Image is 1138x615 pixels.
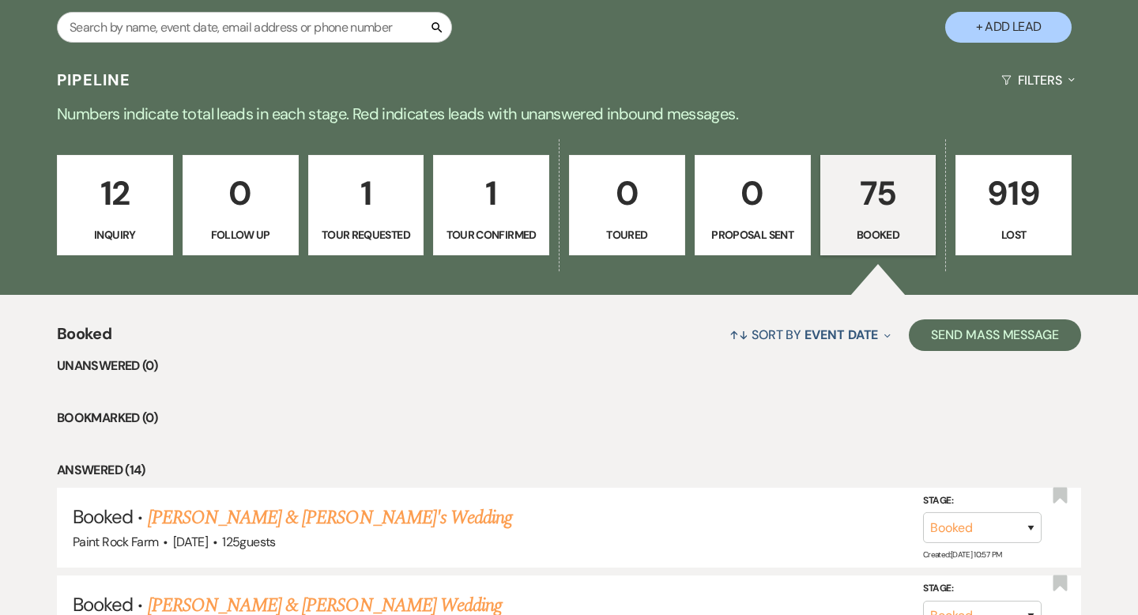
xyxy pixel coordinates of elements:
[318,226,414,243] p: Tour Requested
[579,226,675,243] p: Toured
[222,534,275,550] span: 125 guests
[966,226,1061,243] p: Lost
[57,155,173,256] a: 12Inquiry
[705,167,801,220] p: 0
[443,226,539,243] p: Tour Confirmed
[173,534,208,550] span: [DATE]
[183,155,299,256] a: 0Follow Up
[966,167,1061,220] p: 919
[57,12,452,43] input: Search by name, event date, email address or phone number
[705,226,801,243] p: Proposal Sent
[995,59,1081,101] button: Filters
[923,549,1001,560] span: Created: [DATE] 10:57 PM
[57,408,1081,428] li: Bookmarked (0)
[57,460,1081,481] li: Answered (14)
[820,155,936,256] a: 75Booked
[955,155,1072,256] a: 919Lost
[695,155,811,256] a: 0Proposal Sent
[923,492,1042,510] label: Stage:
[831,167,926,220] p: 75
[57,322,111,356] span: Booked
[433,155,549,256] a: 1Tour Confirmed
[569,155,685,256] a: 0Toured
[73,504,133,529] span: Booked
[579,167,675,220] p: 0
[318,167,414,220] p: 1
[57,356,1081,376] li: Unanswered (0)
[945,12,1072,43] button: + Add Lead
[67,167,163,220] p: 12
[308,155,424,256] a: 1Tour Requested
[729,326,748,343] span: ↑↓
[923,580,1042,598] label: Stage:
[909,319,1081,351] button: Send Mass Message
[805,326,878,343] span: Event Date
[67,226,163,243] p: Inquiry
[57,69,131,91] h3: Pipeline
[831,226,926,243] p: Booked
[73,534,158,550] span: Paint Rock Farm
[148,504,513,532] a: [PERSON_NAME] & [PERSON_NAME]'s Wedding
[193,226,288,243] p: Follow Up
[443,167,539,220] p: 1
[723,314,897,356] button: Sort By Event Date
[193,167,288,220] p: 0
